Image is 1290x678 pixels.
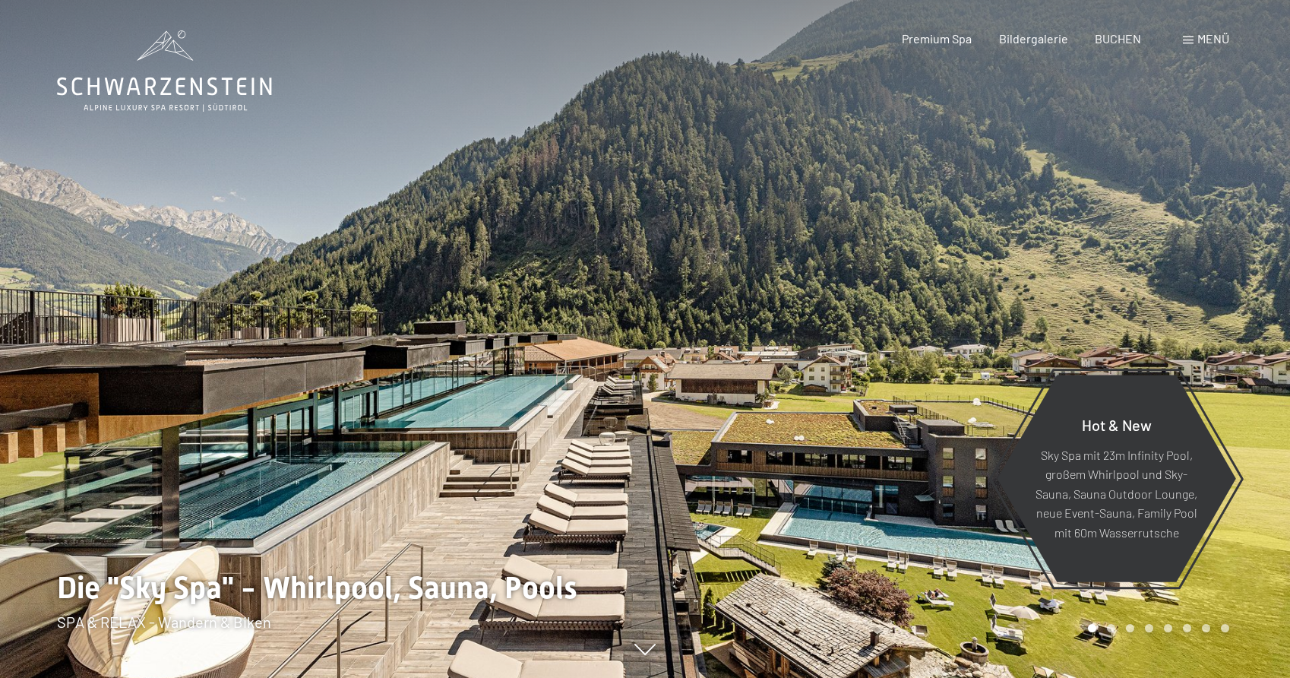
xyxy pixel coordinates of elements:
div: Carousel Page 4 [1145,624,1153,632]
div: Carousel Page 2 [1107,624,1115,632]
a: Hot & New Sky Spa mit 23m Infinity Pool, großem Whirlpool und Sky-Sauna, Sauna Outdoor Lounge, ne... [996,374,1237,583]
div: Carousel Page 1 (Current Slide) [1088,624,1096,632]
div: Carousel Page 6 [1183,624,1191,632]
div: Carousel Page 5 [1164,624,1172,632]
p: Sky Spa mit 23m Infinity Pool, großem Whirlpool und Sky-Sauna, Sauna Outdoor Lounge, neue Event-S... [1034,445,1199,542]
a: BUCHEN [1095,31,1141,46]
a: Premium Spa [902,31,972,46]
div: Carousel Page 3 [1126,624,1134,632]
a: Bildergalerie [999,31,1068,46]
div: Carousel Page 7 [1202,624,1210,632]
div: Carousel Pagination [1083,624,1229,632]
span: Menü [1197,31,1229,46]
span: Hot & New [1082,415,1152,433]
div: Carousel Page 8 [1221,624,1229,632]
